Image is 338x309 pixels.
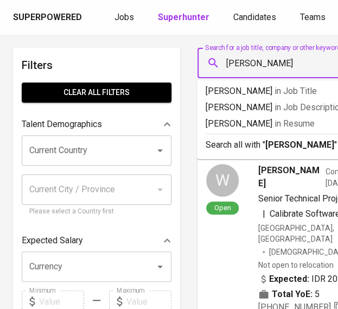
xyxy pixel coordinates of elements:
span: Open [210,203,235,212]
h6: Filters [22,56,171,74]
a: Candidates [233,11,278,24]
span: 5 [315,288,320,301]
a: Jobs [114,11,136,24]
p: Not open to relocation [258,260,334,270]
div: W [206,164,239,197]
div: Talent Demographics [22,113,171,135]
span: [PERSON_NAME] [258,164,321,190]
p: Expected Salary [22,234,83,247]
span: in Resume [275,118,315,129]
a: Teams [300,11,328,24]
div: Superpowered [13,11,82,24]
span: Teams [300,12,326,22]
span: Candidates [233,12,276,22]
span: | [263,207,265,220]
b: [PERSON_NAME] [265,140,334,150]
span: Clear All filters [30,86,163,99]
div: Expected Salary [22,230,171,251]
button: Clear All filters [22,83,171,103]
button: Open [152,143,168,158]
a: Superhunter [158,11,212,24]
b: Total YoE: [272,288,313,301]
span: Jobs [114,12,134,22]
b: Expected: [269,273,309,286]
p: Talent Demographics [22,118,102,131]
p: Please select a Country first [29,206,164,217]
span: in Job Title [275,86,317,96]
button: Open [152,259,168,274]
b: Superhunter [158,12,209,22]
a: Superpowered [13,11,84,24]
